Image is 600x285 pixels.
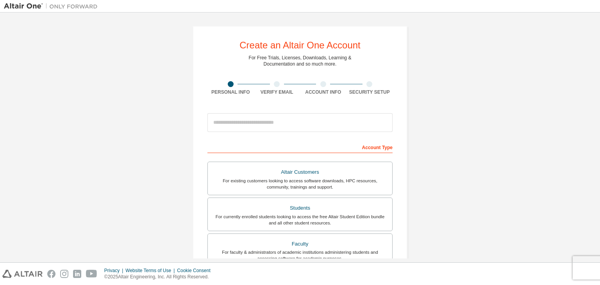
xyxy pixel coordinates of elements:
[249,55,352,67] div: For Free Trials, Licenses, Downloads, Learning & Documentation and so much more.
[239,41,361,50] div: Create an Altair One Account
[212,178,387,190] div: For existing customers looking to access software downloads, HPC resources, community, trainings ...
[60,270,68,278] img: instagram.svg
[212,214,387,226] div: For currently enrolled students looking to access the free Altair Student Edition bundle and all ...
[73,270,81,278] img: linkedin.svg
[212,167,387,178] div: Altair Customers
[207,141,393,153] div: Account Type
[4,2,102,10] img: Altair One
[86,270,97,278] img: youtube.svg
[2,270,43,278] img: altair_logo.svg
[104,267,125,274] div: Privacy
[254,89,300,95] div: Verify Email
[212,249,387,262] div: For faculty & administrators of academic institutions administering students and accessing softwa...
[125,267,177,274] div: Website Terms of Use
[346,89,393,95] div: Security Setup
[47,270,55,278] img: facebook.svg
[177,267,215,274] div: Cookie Consent
[207,89,254,95] div: Personal Info
[212,239,387,249] div: Faculty
[300,89,346,95] div: Account Info
[104,274,215,280] p: © 2025 Altair Engineering, Inc. All Rights Reserved.
[212,203,387,214] div: Students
